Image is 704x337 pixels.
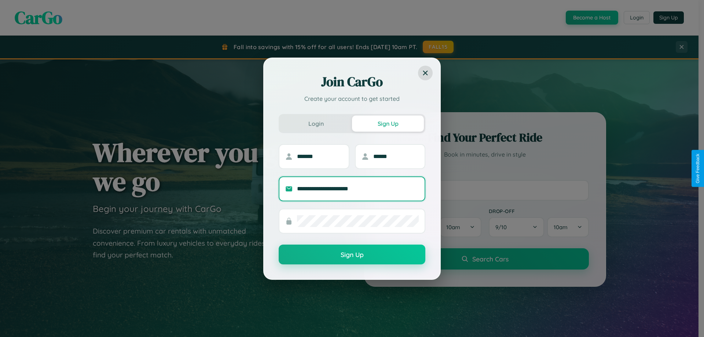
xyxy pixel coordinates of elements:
div: Give Feedback [695,154,700,183]
button: Login [280,116,352,132]
h2: Join CarGo [279,73,425,91]
button: Sign Up [352,116,424,132]
p: Create your account to get started [279,94,425,103]
button: Sign Up [279,245,425,264]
